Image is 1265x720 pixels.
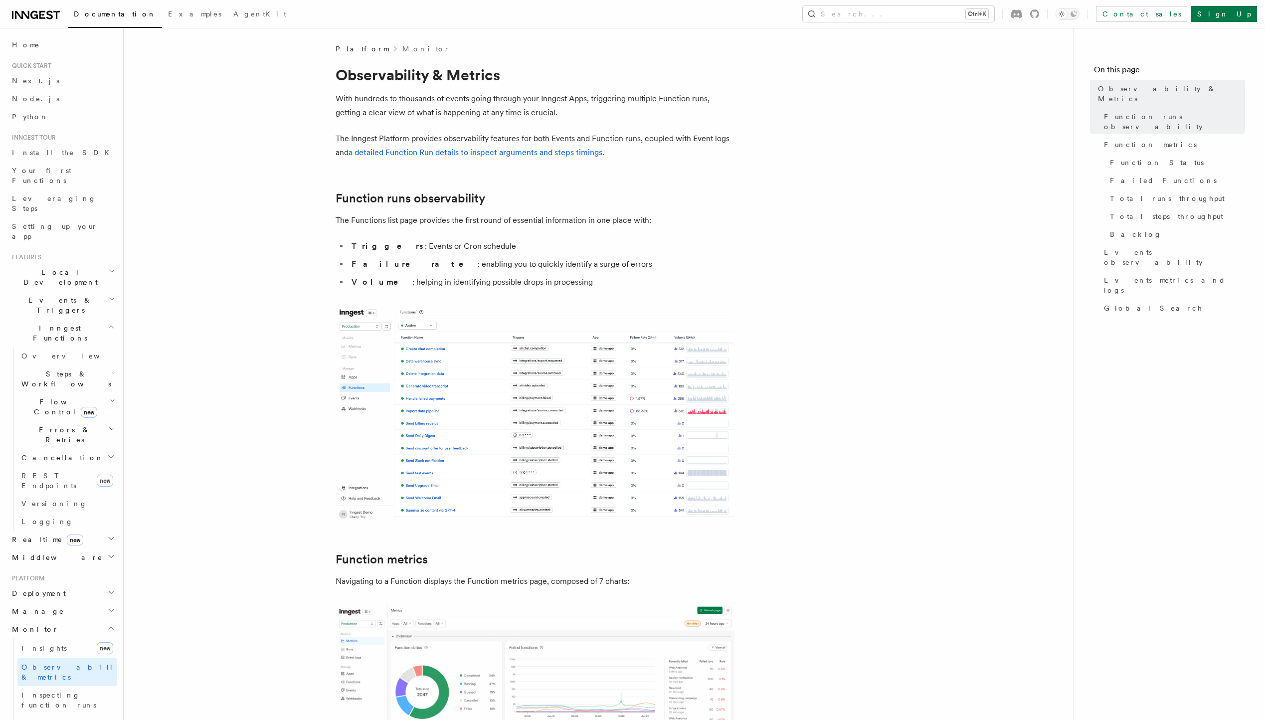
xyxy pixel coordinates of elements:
span: Versioning [21,500,87,508]
span: Inngest Functions [8,323,108,343]
a: Contact sales [1096,6,1187,22]
p: The Inngest Platform provides observability features for both Events and Function runs, coupled w... [336,132,734,160]
span: Global Search [1104,303,1203,313]
a: Failed Functions [1106,172,1245,189]
strong: Triggers [352,241,425,251]
button: Inngest Functions [8,319,117,347]
span: Inngest tour [8,134,56,142]
span: Manage [8,606,64,616]
span: Inspecting function runs [21,691,96,709]
span: Total runs throughput [1110,193,1225,203]
button: Realtimenew [8,531,117,548]
a: Install the SDK [8,144,117,162]
span: Quick start [8,62,51,70]
span: Events & Triggers [8,295,109,315]
span: Overview [21,352,124,360]
a: Backlog [1106,225,1245,243]
p: With hundreds to thousands of events going through your Inngest Apps, triggering multiple Functio... [336,92,734,120]
a: Leveraging Steps [8,189,117,217]
span: Platform [8,574,45,582]
span: Errors & Retries [17,425,108,445]
a: Monitor [402,44,450,54]
a: Logging [17,513,117,531]
li: : helping in identifying possible drops in processing [349,275,734,289]
strong: Volume [352,277,412,287]
span: Local Development [8,267,109,287]
a: Versioning [17,495,117,513]
a: Function metrics [336,552,428,566]
a: Global Search [1100,299,1245,317]
button: Local Development [8,263,117,291]
span: Failed Functions [1110,176,1217,185]
a: Inspecting function runs [17,686,117,714]
span: Node.js [12,95,59,103]
a: Node.js [8,90,117,108]
button: Middleware [8,548,117,566]
a: Events metrics and logs [1100,271,1245,299]
button: Flow Controlnew [17,393,117,421]
span: Python [12,113,48,121]
a: Setting up your app [8,217,117,245]
button: Cancellation [17,449,117,467]
button: Manage [8,602,117,620]
span: Deployment [8,588,66,598]
span: Cancellation [17,453,104,463]
span: Function runs observability [1104,112,1245,132]
span: Leveraging Steps [12,194,96,212]
button: Search...Ctrl+K [803,6,994,22]
span: new [81,407,97,418]
h4: On this page [1094,64,1245,80]
a: a detailed Function Run details to inspect arguments and steps timings [349,148,602,157]
span: Insights [21,644,67,652]
a: Function metrics [1100,136,1245,154]
span: Steps & Workflows [17,369,111,389]
span: Backlog [1110,229,1162,239]
a: Your first Functions [8,162,117,189]
a: Total runs throughput [1106,189,1245,207]
img: The Functions list page lists all available Functions with essential information such as associat... [336,305,734,521]
h1: Observability & Metrics [336,66,734,84]
span: Function metrics [1104,140,1197,150]
span: Observability & Metrics [1098,84,1245,104]
span: Monitor [8,624,59,634]
span: new [67,535,83,545]
span: Home [12,40,40,50]
a: AgentKit [227,3,292,27]
span: Features [8,253,41,261]
button: Errors & Retries [17,421,117,449]
a: Python [8,108,117,126]
button: Events & Triggers [8,291,117,319]
span: Platform [336,44,388,54]
a: Insightsnew [17,638,117,658]
a: Examples [162,3,227,27]
span: new [97,642,113,654]
span: Install the SDK [12,149,115,157]
button: Deployment [8,584,117,602]
span: new [97,475,113,487]
button: Steps & Workflows [17,365,117,393]
kbd: Ctrl+K [966,9,988,19]
li: : Events or Cron schedule [349,239,734,253]
span: Examples [168,10,221,18]
span: REST Endpoints [21,472,76,490]
a: Sign Up [1191,6,1257,22]
li: : enabling you to quickly identify a surge of errors [349,257,734,271]
span: Observability & metrics [21,663,124,681]
span: Function Status [1110,158,1204,168]
span: AgentKit [233,10,286,18]
span: Flow Control [17,397,110,417]
span: Documentation [74,10,156,18]
a: Function runs observability [336,191,485,205]
a: Home [8,36,117,54]
strong: Failure rate [352,259,478,269]
a: Documentation [68,3,162,28]
a: Function Status [1106,154,1245,172]
div: Inngest Functions [8,347,117,531]
span: Middleware [8,552,103,562]
button: Monitor [8,620,117,638]
span: Next.js [12,77,59,85]
a: Function runs observability [1100,108,1245,136]
span: Logging [21,518,73,526]
p: The Functions list page provides the first round of essential information in one place with: [336,213,734,227]
span: Events metrics and logs [1104,275,1245,295]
